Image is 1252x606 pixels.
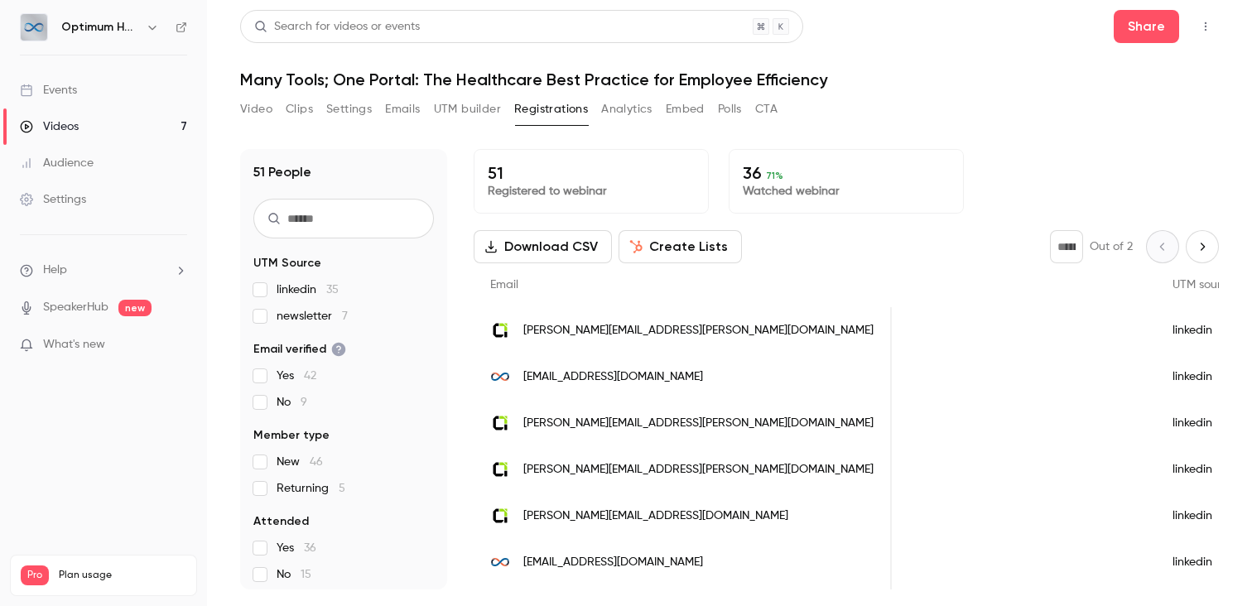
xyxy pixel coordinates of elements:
[385,96,420,123] button: Emails
[666,96,705,123] button: Embed
[691,446,1156,493] div: Technical Consultant
[490,506,510,526] img: altiatek.com
[342,310,348,322] span: 7
[277,368,316,384] span: Yes
[1156,539,1251,585] div: linkedin
[1186,230,1219,263] button: Next page
[490,413,510,433] img: altiatek.com
[523,507,788,525] span: [PERSON_NAME][EMAIL_ADDRESS][DOMAIN_NAME]
[20,191,86,208] div: Settings
[20,82,77,99] div: Events
[304,542,316,554] span: 36
[523,368,703,386] span: [EMAIL_ADDRESS][DOMAIN_NAME]
[488,183,695,200] p: Registered to webinar
[718,96,742,123] button: Polls
[20,118,79,135] div: Videos
[43,262,67,279] span: Help
[523,322,874,339] span: [PERSON_NAME][EMAIL_ADDRESS][PERSON_NAME][DOMAIN_NAME]
[310,456,323,468] span: 46
[326,284,339,296] span: 35
[277,281,339,298] span: linkedin
[277,566,311,583] span: No
[434,96,501,123] button: UTM builder
[1114,10,1179,43] button: Share
[1173,279,1235,291] span: UTM source
[304,370,316,382] span: 42
[253,427,330,444] span: Member type
[254,18,420,36] div: Search for videos or events
[766,170,783,181] span: 71 %
[326,96,372,123] button: Settings
[1156,353,1251,400] div: linkedin
[743,183,950,200] p: Watched webinar
[20,155,94,171] div: Audience
[490,320,510,340] img: altiatek.com
[474,230,612,263] button: Download CSV
[301,397,307,408] span: 9
[1156,493,1251,539] div: linkedin
[619,230,742,263] button: Create Lists
[21,14,47,41] img: Optimum Healthcare IT
[1156,307,1251,353] div: linkedin
[490,459,510,479] img: altiatek.com
[523,461,874,479] span: [PERSON_NAME][EMAIL_ADDRESS][PERSON_NAME][DOMAIN_NAME]
[691,353,1156,400] div: Architect
[43,299,108,316] a: SpeakerHub
[277,394,307,411] span: No
[488,163,695,183] p: 51
[21,565,49,585] span: Pro
[43,336,105,353] span: What's new
[277,308,348,325] span: newsletter
[301,569,311,580] span: 15
[601,96,652,123] button: Analytics
[490,279,518,291] span: Email
[118,300,152,316] span: new
[339,483,345,494] span: 5
[253,341,346,358] span: Email verified
[253,255,321,272] span: UTM Source
[20,262,187,279] li: help-dropdown-opener
[691,539,1156,585] div: Admin
[167,338,187,353] iframe: Noticeable Trigger
[277,454,323,470] span: New
[277,540,316,556] span: Yes
[253,513,309,530] span: Attended
[1090,238,1133,255] p: Out of 2
[490,367,510,387] img: optimumhit.com
[277,480,345,497] span: Returning
[1156,400,1251,446] div: linkedin
[59,569,186,582] span: Plan usage
[240,70,1219,89] h1: Many Tools; One Portal: The Healthcare Best Practice for Employee Efficiency
[240,96,272,123] button: Video
[1192,13,1219,40] button: Top Bar Actions
[691,307,1156,353] div: Advisory
[514,96,588,123] button: Registrations
[743,163,950,183] p: 36
[755,96,778,123] button: CTA
[253,162,311,182] h1: 51 People
[1156,446,1251,493] div: linkedin
[286,96,313,123] button: Clips
[523,554,703,571] span: [EMAIL_ADDRESS][DOMAIN_NAME]
[61,19,139,36] h6: Optimum Healthcare IT
[523,415,874,432] span: [PERSON_NAME][EMAIL_ADDRESS][PERSON_NAME][DOMAIN_NAME]
[691,400,1156,446] div: Technical Trainer
[490,552,510,572] img: optimumhit.com
[691,493,1156,539] div: Mid-Level Technical Consultant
